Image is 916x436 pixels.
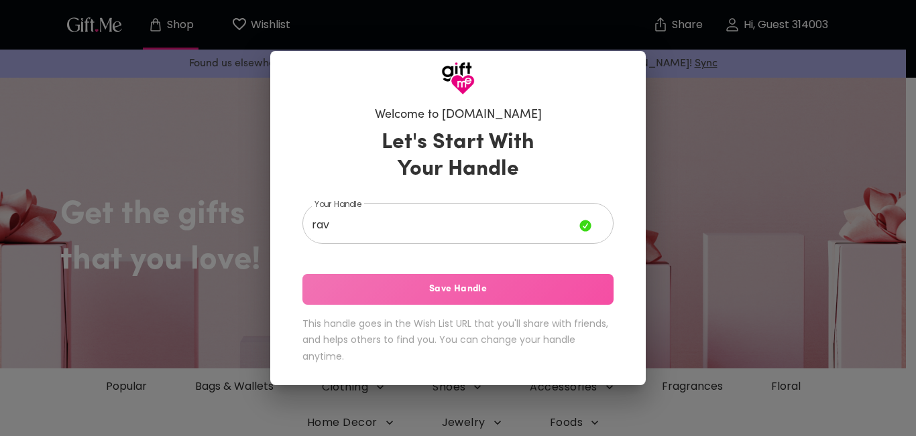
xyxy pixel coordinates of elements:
[441,62,475,95] img: GiftMe Logo
[302,206,579,244] input: Your Handle
[302,282,614,297] span: Save Handle
[302,315,614,365] h6: This handle goes in the Wish List URL that you'll share with friends, and helps others to find yo...
[375,107,542,123] h6: Welcome to [DOMAIN_NAME]
[365,129,551,183] h3: Let's Start With Your Handle
[302,274,614,305] button: Save Handle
